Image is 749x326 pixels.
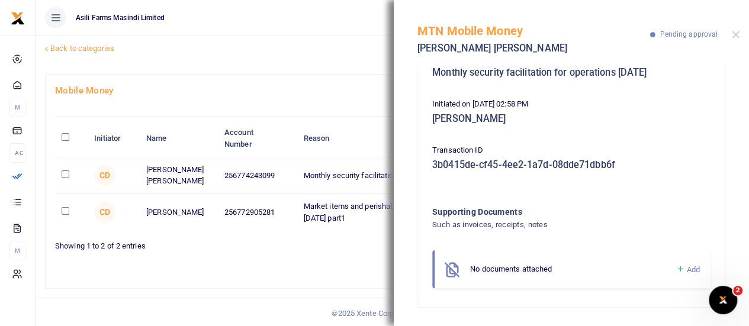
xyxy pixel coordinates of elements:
span: Pending approval [660,30,718,38]
h4: Mobile Money [55,84,729,97]
td: [PERSON_NAME] [PERSON_NAME] [140,157,218,194]
h5: [PERSON_NAME] [PERSON_NAME] [417,43,650,54]
h5: [PERSON_NAME] [432,113,711,125]
span: Constantine Dusenge [94,202,115,223]
button: Close [732,31,740,38]
th: Name: activate to sort column ascending [140,120,218,157]
span: Add [687,265,700,274]
a: Add [676,263,700,276]
th: Initiator: activate to sort column ascending [88,120,140,157]
li: Ac [9,143,25,163]
td: 256774243099 [218,157,297,194]
li: M [9,98,25,117]
th: Reason: activate to sort column ascending [297,120,551,157]
span: 2 [733,286,742,295]
a: Back to categories [42,38,505,59]
span: Asili Farms Masindi Limited [71,12,169,23]
h4: Supporting Documents [432,205,663,218]
iframe: Intercom live chat [709,286,737,314]
td: Monthly security facilitation for operations [DATE] [297,157,551,194]
th: Account Number: activate to sort column ascending [218,120,297,157]
li: M [9,241,25,260]
span: Constantine Dusenge [94,164,115,186]
td: Market items and perishables for MPF staff meals for the month of [DATE] part1 [297,194,551,230]
td: 256772905281 [218,194,297,230]
h5: MTN Mobile Money [417,24,650,38]
span: No documents attached [470,264,552,273]
p: Transaction ID [432,144,711,157]
h4: Such as invoices, receipts, notes [432,218,663,231]
td: [PERSON_NAME] [140,194,218,230]
h5: Monthly security facilitation for operations [DATE] [432,67,711,79]
div: Showing 1 to 2 of 2 entries [55,234,388,252]
p: Initiated on [DATE] 02:58 PM [432,98,711,111]
th: : activate to sort column descending [55,120,88,157]
img: logo-small [11,11,25,25]
h5: 3b0415de-cf45-4ee2-1a7d-08dde71dbb6f [432,159,711,171]
a: logo-small logo-large logo-large [11,13,25,22]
